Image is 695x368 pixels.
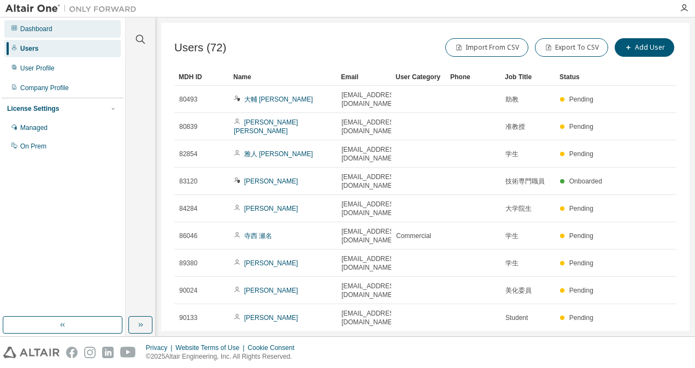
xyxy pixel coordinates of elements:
a: 寺西 瀬名 [244,232,272,240]
span: Onboarded [569,177,602,185]
span: [EMAIL_ADDRESS][DOMAIN_NAME] [341,118,400,135]
div: Users [20,44,38,53]
div: Cookie Consent [248,343,301,352]
span: [EMAIL_ADDRESS][DOMAIN_NAME] [341,309,400,327]
span: [EMAIL_ADDRESS][DOMAIN_NAME] [341,227,400,245]
span: 82854 [179,150,197,158]
div: Status [559,68,605,86]
img: facebook.svg [66,347,78,358]
div: Dashboard [20,25,52,33]
a: [PERSON_NAME] [244,259,298,267]
div: Website Terms of Use [175,343,248,352]
a: 大輔 [PERSON_NAME] [244,96,313,103]
a: [PERSON_NAME] [PERSON_NAME] [234,118,298,135]
span: 助教 [505,95,519,104]
span: 86046 [179,232,197,240]
span: [EMAIL_ADDRESS][DOMAIN_NAME] [341,200,400,217]
div: User Profile [20,64,55,73]
span: Pending [569,232,593,240]
span: 80839 [179,122,197,131]
div: License Settings [7,104,59,113]
span: Pending [569,123,593,130]
span: Pending [569,96,593,103]
img: altair_logo.svg [3,347,60,358]
span: 84284 [179,204,197,213]
img: instagram.svg [84,347,96,358]
a: [PERSON_NAME] [244,205,298,212]
div: User Category [396,68,441,86]
div: Company Profile [20,84,69,92]
span: 大学院生 [505,204,532,213]
span: 80493 [179,95,197,104]
button: Import From CSV [445,38,528,57]
span: 83120 [179,177,197,186]
img: youtube.svg [120,347,136,358]
span: [EMAIL_ADDRESS][DOMAIN_NAME] [341,282,400,299]
img: Altair One [5,3,142,14]
span: 美化委員 [505,286,532,295]
span: 准教授 [505,122,525,131]
span: Users (72) [174,41,226,54]
button: Add User [615,38,674,57]
div: MDH ID [179,68,225,86]
span: 学生 [505,150,519,158]
span: 学生 [505,259,519,268]
span: 90133 [179,313,197,322]
span: Commercial [396,232,431,240]
span: [EMAIL_ADDRESS][DOMAIN_NAME] [341,254,400,272]
span: Pending [569,205,593,212]
span: Pending [569,150,593,158]
span: [EMAIL_ADDRESS][DOMAIN_NAME] [341,145,400,163]
span: 技術専門職員 [505,177,545,186]
div: Privacy [146,343,175,352]
span: 89380 [179,259,197,268]
div: Name [233,68,332,86]
div: Email [341,68,387,86]
span: [EMAIL_ADDRESS][DOMAIN_NAME] [341,91,400,108]
span: [EMAIL_ADDRESS][DOMAIN_NAME] [341,173,400,190]
button: Export To CSV [535,38,608,57]
div: Phone [450,68,496,86]
div: Job Title [505,68,551,86]
div: Managed [20,123,48,132]
span: Pending [569,287,593,294]
img: linkedin.svg [102,347,114,358]
span: Student [505,313,528,322]
a: 雅人 [PERSON_NAME] [244,150,313,158]
span: Pending [569,314,593,322]
span: 学生 [505,232,519,240]
p: © 2025 Altair Engineering, Inc. All Rights Reserved. [146,352,301,361]
span: Pending [569,259,593,267]
a: [PERSON_NAME] [244,314,298,322]
a: [PERSON_NAME] [244,287,298,294]
div: On Prem [20,142,46,151]
span: 90024 [179,286,197,295]
a: [PERSON_NAME] [244,177,298,185]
